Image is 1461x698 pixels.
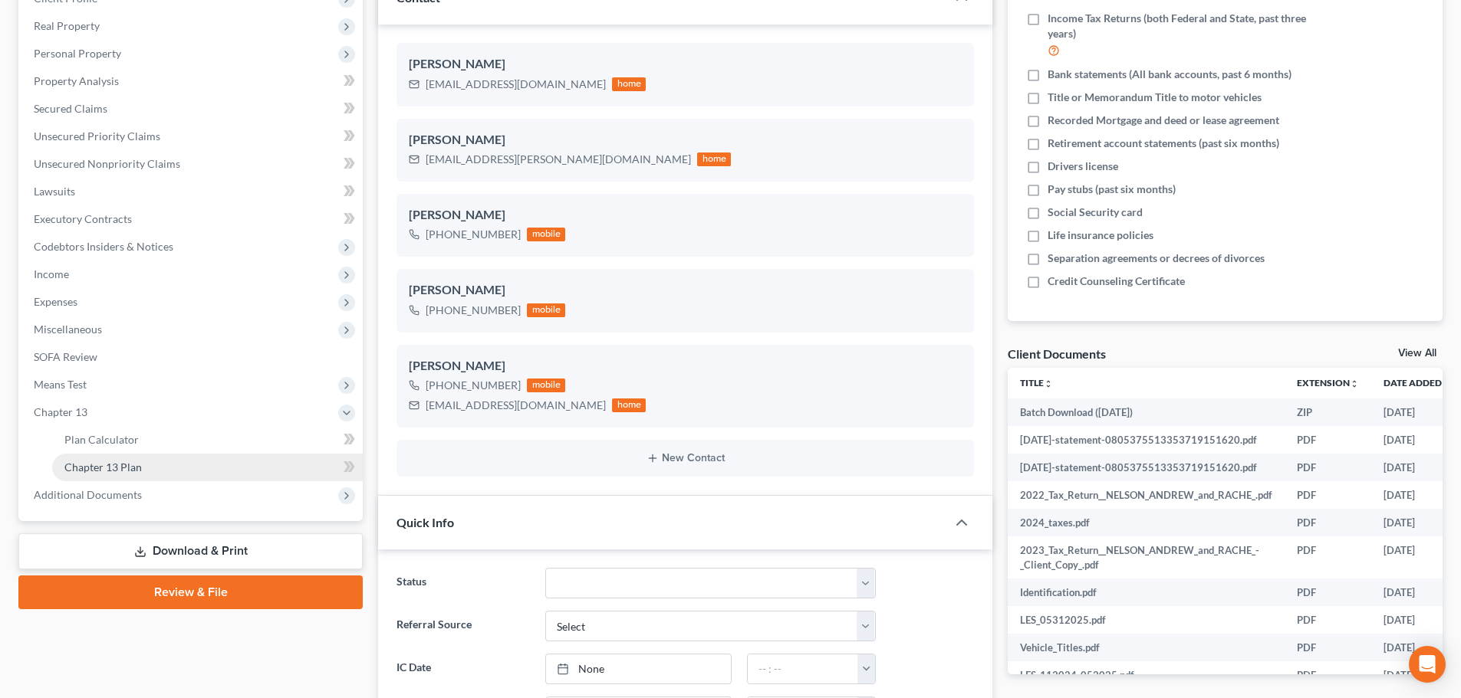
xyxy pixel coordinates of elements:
[1008,426,1285,454] td: [DATE]-statement-0805375513353719151620.pdf
[21,95,363,123] a: Secured Claims
[34,488,142,501] span: Additional Documents
[21,123,363,150] a: Unsecured Priority Claims
[34,185,75,198] span: Lawsuits
[1285,578,1371,606] td: PDF
[1048,205,1143,220] span: Social Security card
[612,77,646,91] div: home
[389,611,537,641] label: Referral Source
[34,350,97,363] span: SOFA Review
[34,157,180,170] span: Unsecured Nonpriority Claims
[1048,113,1279,128] span: Recorded Mortgage and deed or lease agreement
[546,654,731,683] a: None
[426,398,606,413] div: [EMAIL_ADDRESS][DOMAIN_NAME]
[426,303,521,318] div: [PHONE_NUMBER]
[1350,379,1359,388] i: unfold_more
[64,460,142,474] span: Chapter 13 Plan
[389,568,537,598] label: Status
[1285,661,1371,689] td: PDF
[1008,578,1285,606] td: Identification.pdf
[1285,481,1371,509] td: PDF
[1285,398,1371,426] td: ZIP
[52,454,363,481] a: Chapter 13 Plan
[1008,398,1285,426] td: Batch Download ([DATE])
[409,281,962,300] div: [PERSON_NAME]
[1285,509,1371,536] td: PDF
[397,515,454,529] span: Quick Info
[389,654,537,684] label: IC Date
[1048,136,1279,151] span: Retirement account statements (past six months)
[1048,159,1118,174] span: Drivers license
[409,131,962,149] div: [PERSON_NAME]
[1020,377,1053,388] a: Titleunfold_more
[1409,646,1446,683] div: Open Intercom Messenger
[1048,228,1153,243] span: Life insurance policies
[34,295,77,308] span: Expenses
[409,357,962,375] div: [PERSON_NAME]
[1285,634,1371,661] td: PDF
[34,19,100,32] span: Real Property
[1008,634,1285,661] td: Vehicle_Titles.pdf
[1008,606,1285,634] td: LES_05312025.pdf
[34,212,132,225] span: Executory Contracts
[21,67,363,95] a: Property Analysis
[612,398,646,412] div: home
[1285,536,1371,578] td: PDF
[52,426,363,454] a: Plan Calculator
[748,654,858,683] input: -- : --
[1008,509,1285,536] td: 2024_taxes.pdf
[18,533,363,569] a: Download & Print
[34,323,102,336] span: Miscellaneous
[64,433,139,446] span: Plan Calculator
[21,178,363,205] a: Lawsuits
[1008,346,1106,362] div: Client Documents
[1048,11,1321,41] span: Income Tax Returns (both Federal and State, past three years)
[1285,454,1371,481] td: PDF
[34,102,107,115] span: Secured Claims
[34,405,87,418] span: Chapter 13
[426,227,521,242] div: [PHONE_NUMBER]
[409,55,962,74] div: [PERSON_NAME]
[34,47,121,60] span: Personal Property
[1285,426,1371,454] td: PDF
[1008,481,1285,509] td: 2022_Tax_Return__NELSON_ANDREW_and_RACHE_.pdf
[527,303,565,317] div: mobile
[1008,661,1285,689] td: LES_112024-052025.pdf
[34,74,119,87] span: Property Analysis
[1048,251,1265,266] span: Separation agreements or decrees of divorces
[1044,379,1053,388] i: unfold_more
[1285,606,1371,634] td: PDF
[34,378,87,391] span: Means Test
[426,77,606,92] div: [EMAIL_ADDRESS][DOMAIN_NAME]
[1008,454,1285,481] td: [DATE]-statement-0805375513353719151620.pdf
[1384,377,1453,388] a: Date Added expand_more
[697,152,731,166] div: home
[527,228,565,241] div: mobile
[1398,348,1436,359] a: View All
[409,452,962,464] button: New Contact
[21,343,363,371] a: SOFA Review
[426,378,521,393] div: [PHONE_NUMBER]
[18,575,363,609] a: Review & File
[527,378,565,392] div: mobile
[34,240,173,253] span: Codebtors Insiders & Notices
[426,152,691,167] div: [EMAIL_ADDRESS][PERSON_NAME][DOMAIN_NAME]
[1048,274,1185,289] span: Credit Counseling Certificate
[1297,377,1359,388] a: Extensionunfold_more
[409,206,962,224] div: [PERSON_NAME]
[1008,536,1285,578] td: 2023_Tax_Return__NELSON_ANDREW_and_RACHE_-_Client_Copy_.pdf
[21,205,363,233] a: Executory Contracts
[1048,90,1262,105] span: Title or Memorandum Title to motor vehicles
[1048,182,1176,197] span: Pay stubs (past six months)
[34,129,160,143] span: Unsecured Priority Claims
[34,267,69,280] span: Income
[21,150,363,178] a: Unsecured Nonpriority Claims
[1048,67,1292,82] span: Bank statements (All bank accounts, past 6 months)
